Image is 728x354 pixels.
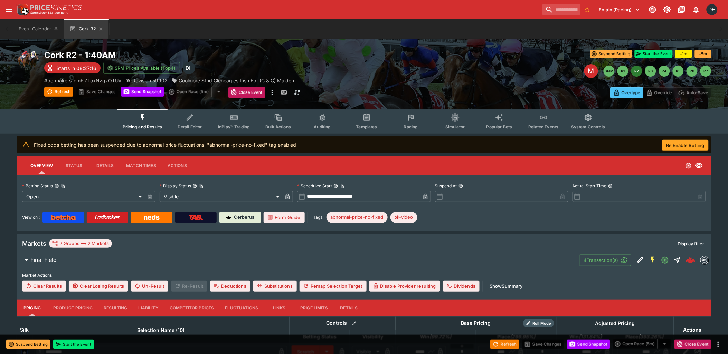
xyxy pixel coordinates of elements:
h6: Final Field [30,256,57,264]
img: Ladbrokes [95,215,120,220]
button: 4Transaction(s) [579,254,631,266]
a: 7108eb30-f177-4324-af87-52c47e4eb83f [684,253,698,267]
button: Details [333,300,365,316]
button: Dividends [443,281,480,292]
p: Overtype [622,89,640,96]
div: Coolmore Stud Gleneagles Irish Ebf (C & G) Maiden [172,77,294,84]
span: Racing [404,124,418,129]
span: Auditing [314,124,331,129]
div: split button [613,339,672,349]
button: R5 [673,66,684,77]
button: Details [89,157,121,174]
button: Price Limits [295,300,333,316]
img: Cerberus [226,215,231,220]
button: Fluctuations [220,300,264,316]
span: Betting Status [295,333,344,341]
button: Close Event [674,340,711,349]
p: Betting Status [22,183,53,189]
button: Start the Event [53,340,94,349]
button: Substitutions [253,281,297,292]
span: Re-Result [171,281,207,292]
button: ShowSummary [485,281,527,292]
div: Betting Target: cerberus [327,212,388,223]
img: PriceKinetics Logo [15,3,29,17]
button: Display filter [674,238,709,249]
button: +5m [695,50,711,58]
p: Cerberus [234,214,255,221]
button: Send Snapshot [121,87,164,97]
img: Betcha [51,215,76,220]
p: Scheduled Start [297,183,332,189]
p: Coolmore Stud Gleneagles Irish Ebf (C & G) Maiden [179,77,294,84]
th: Controls [290,316,396,330]
button: Overtype [610,87,643,98]
span: Win(131.84%) [562,333,609,341]
button: Notifications [690,3,702,16]
button: Clear Losing Results [69,281,128,292]
button: Remap Selection Target [300,281,367,292]
button: Scheduled StartCopy To Clipboard [333,184,338,188]
button: Display StatusCopy To Clipboard [192,184,197,188]
span: Win(99.72%) [413,333,459,341]
span: System Controls [571,124,605,129]
button: Match Times [121,157,162,174]
h5: Markets [22,239,46,247]
button: Deductions [210,281,250,292]
button: R3 [645,66,656,77]
button: R6 [687,66,698,77]
button: Straight [671,254,684,266]
div: Show/hide Price Roll mode configuration. [523,319,554,327]
div: split button [167,87,226,97]
span: Un-Result [131,281,168,292]
button: Copy To Clipboard [199,184,204,188]
div: Visible [160,191,282,202]
button: Send Snapshot [567,340,610,349]
button: Suspend At [458,184,463,188]
button: Suspend Betting [6,340,50,349]
span: Popular Bets [486,124,512,129]
span: Place(393.26%) [618,333,671,341]
div: Base Pricing [458,319,494,327]
div: Event type filters [117,109,611,134]
button: Toggle light/dark mode [661,3,673,16]
span: Simulator [445,124,465,129]
th: Adjusted Pricing [556,316,674,330]
button: more [714,340,722,348]
button: SRM Prices Available (Top4) [103,62,180,74]
div: David Howard [707,4,718,15]
button: Edit Detail [634,254,646,266]
img: Neds [144,215,159,220]
button: Overview [25,157,58,174]
button: Override [643,87,675,98]
button: R2 [631,66,642,77]
input: search [542,4,580,15]
button: Cork R2 [64,19,108,39]
p: Override [654,89,672,96]
button: Copy To Clipboard [60,184,65,188]
em: ( 99.72 %) [429,333,451,341]
button: Documentation [675,3,688,16]
span: Related Events [529,124,559,129]
button: +1m [675,50,692,58]
button: Resulting [98,300,133,316]
label: View on : [22,212,40,223]
button: Liability [133,300,164,316]
button: Start the Event [635,50,673,58]
p: Revision 59902 [132,77,168,84]
span: Roll Mode [530,321,554,326]
svg: Open [661,256,669,264]
button: Suspend Betting [590,50,632,58]
svg: Visible [695,161,703,170]
button: Actual Start Time [608,184,613,188]
p: Display Status [160,183,191,189]
button: Auto-Save [675,87,711,98]
p: Actual Start Time [573,183,607,189]
button: R7 [700,66,711,77]
img: logo-cerberus--red.svg [686,255,696,265]
button: Open [659,254,671,266]
img: horse_racing.png [17,50,39,72]
button: Actions [162,157,193,174]
button: more [268,87,276,98]
button: Connected to PK [646,3,659,16]
button: Final Field [17,253,579,267]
